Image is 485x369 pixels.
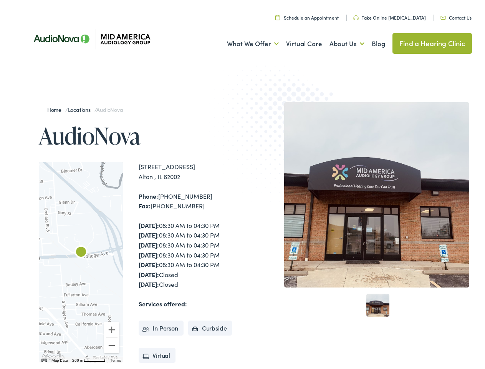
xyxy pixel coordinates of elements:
[96,103,122,111] span: AudioNova
[39,121,246,146] h1: AudioNova
[440,12,472,18] a: Contact Us
[68,103,94,111] a: Locations
[139,199,151,208] strong: Fax:
[47,103,123,111] span: / /
[139,189,158,198] strong: Phone:
[139,318,184,334] li: In Person
[366,291,389,314] a: 1
[392,31,472,52] a: Find a Hearing Clinic
[139,346,175,361] li: Virtual
[139,189,246,209] div: [PHONE_NUMBER] [PHONE_NUMBER]
[139,268,159,276] strong: [DATE]:
[47,103,65,111] a: Home
[104,320,119,335] button: Zoom in
[139,218,246,287] div: 08:30 AM to 04:30 PM 08:30 AM to 04:30 PM 08:30 AM to 04:30 PM 08:30 AM to 04:30 PM 08:30 AM to 0...
[51,356,68,361] button: Map Data
[139,160,246,179] div: [STREET_ADDRESS] Alton , IL 62002
[41,350,66,360] img: Google
[353,12,426,18] a: Take Online [MEDICAL_DATA]
[139,238,159,247] strong: [DATE]:
[70,355,108,360] button: Map Scale: 200 m per 54 pixels
[72,241,90,260] div: AudioNova
[139,278,159,286] strong: [DATE]:
[41,350,66,360] a: Open this area in Google Maps (opens a new window)
[275,12,339,18] a: Schedule an Appointment
[72,356,83,360] span: 200 m
[329,27,364,56] a: About Us
[372,27,385,56] a: Blog
[139,219,159,227] strong: [DATE]:
[41,356,47,361] button: Keyboard shortcuts
[139,297,187,306] strong: Services offered:
[353,13,359,18] img: utility icon
[275,13,280,18] img: utility icon
[227,27,279,56] a: What We Offer
[286,27,322,56] a: Virtual Care
[139,248,159,257] strong: [DATE]:
[104,336,119,351] button: Zoom out
[139,228,159,237] strong: [DATE]:
[440,13,446,17] img: utility icon
[139,258,159,266] strong: [DATE]:
[188,318,232,334] li: Curbside
[110,356,121,360] a: Terms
